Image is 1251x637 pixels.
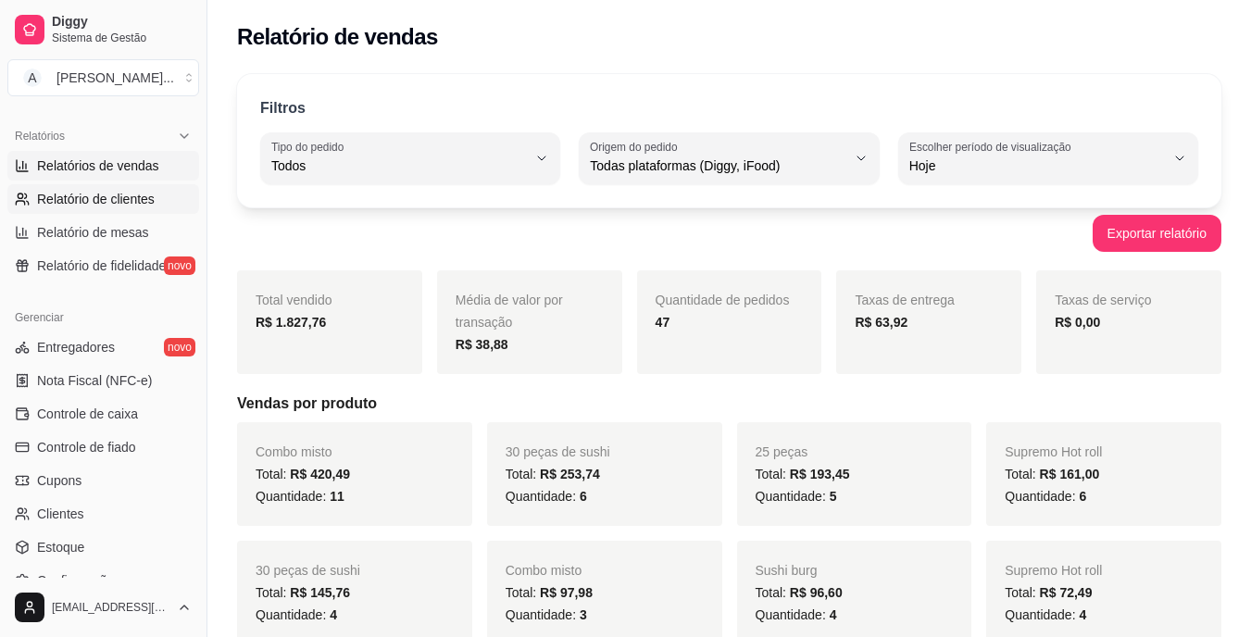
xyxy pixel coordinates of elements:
[7,218,199,247] a: Relatório de mesas
[1005,585,1092,600] span: Total:
[37,190,155,208] span: Relatório de clientes
[1040,585,1093,600] span: R$ 72,49
[15,129,65,144] span: Relatórios
[756,585,843,600] span: Total:
[23,69,42,87] span: A
[656,315,670,330] strong: 47
[7,399,199,429] a: Controle de caixa
[790,467,850,481] span: R$ 193,45
[7,532,199,562] a: Estoque
[1055,315,1100,330] strong: R$ 0,00
[756,467,850,481] span: Total:
[37,471,81,490] span: Cupons
[756,563,818,578] span: Sushi burg
[37,338,115,356] span: Entregadores
[656,293,790,307] span: Quantidade de pedidos
[256,607,337,622] span: Quantidade:
[7,303,199,332] div: Gerenciar
[1040,467,1100,481] span: R$ 161,00
[256,315,326,330] strong: R$ 1.827,76
[1005,563,1102,578] span: Supremo Hot roll
[1093,215,1221,252] button: Exportar relatório
[271,156,527,175] span: Todos
[7,59,199,96] button: Select a team
[1005,607,1086,622] span: Quantidade:
[256,467,350,481] span: Total:
[830,607,837,622] span: 4
[579,132,879,184] button: Origem do pedidoTodas plataformas (Diggy, iFood)
[256,563,360,578] span: 30 peças de sushi
[506,467,600,481] span: Total:
[1005,489,1086,504] span: Quantidade:
[260,132,560,184] button: Tipo do pedidoTodos
[7,332,199,362] a: Entregadoresnovo
[506,585,593,600] span: Total:
[456,293,563,330] span: Média de valor por transação
[52,31,192,45] span: Sistema de Gestão
[855,315,907,330] strong: R$ 63,92
[756,607,837,622] span: Quantidade:
[1079,489,1086,504] span: 6
[1079,607,1086,622] span: 4
[37,223,149,242] span: Relatório de mesas
[37,438,136,456] span: Controle de fiado
[909,139,1077,155] label: Escolher período de visualização
[330,607,337,622] span: 4
[580,607,587,622] span: 3
[256,444,332,459] span: Combo misto
[506,607,587,622] span: Quantidade:
[540,585,593,600] span: R$ 97,98
[790,585,843,600] span: R$ 96,60
[590,139,683,155] label: Origem do pedido
[909,156,1165,175] span: Hoje
[830,489,837,504] span: 5
[7,499,199,529] a: Clientes
[7,585,199,630] button: [EMAIL_ADDRESS][DOMAIN_NAME]
[756,444,808,459] span: 25 peças
[506,489,587,504] span: Quantidade:
[37,371,152,390] span: Nota Fiscal (NFC-e)
[855,293,954,307] span: Taxas de entrega
[256,489,344,504] span: Quantidade:
[52,14,192,31] span: Diggy
[256,585,350,600] span: Total:
[7,151,199,181] a: Relatórios de vendas
[37,156,159,175] span: Relatórios de vendas
[7,184,199,214] a: Relatório de clientes
[590,156,845,175] span: Todas plataformas (Diggy, iFood)
[506,444,610,459] span: 30 peças de sushi
[7,7,199,52] a: DiggySistema de Gestão
[56,69,174,87] div: [PERSON_NAME] ...
[237,393,1221,415] h5: Vendas por produto
[52,600,169,615] span: [EMAIL_ADDRESS][DOMAIN_NAME]
[37,256,166,275] span: Relatório de fidelidade
[290,467,350,481] span: R$ 420,49
[1005,444,1102,459] span: Supremo Hot roll
[330,489,344,504] span: 11
[271,139,350,155] label: Tipo do pedido
[580,489,587,504] span: 6
[7,366,199,395] a: Nota Fiscal (NFC-e)
[37,505,84,523] span: Clientes
[540,467,600,481] span: R$ 253,74
[37,571,120,590] span: Configurações
[506,563,582,578] span: Combo misto
[7,251,199,281] a: Relatório de fidelidadenovo
[7,566,199,595] a: Configurações
[7,466,199,495] a: Cupons
[37,538,84,556] span: Estoque
[37,405,138,423] span: Controle de caixa
[7,432,199,462] a: Controle de fiado
[1055,293,1151,307] span: Taxas de serviço
[456,337,508,352] strong: R$ 38,88
[260,97,306,119] p: Filtros
[1005,467,1099,481] span: Total:
[256,293,332,307] span: Total vendido
[756,489,837,504] span: Quantidade:
[237,22,438,52] h2: Relatório de vendas
[898,132,1198,184] button: Escolher período de visualizaçãoHoje
[290,585,350,600] span: R$ 145,76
